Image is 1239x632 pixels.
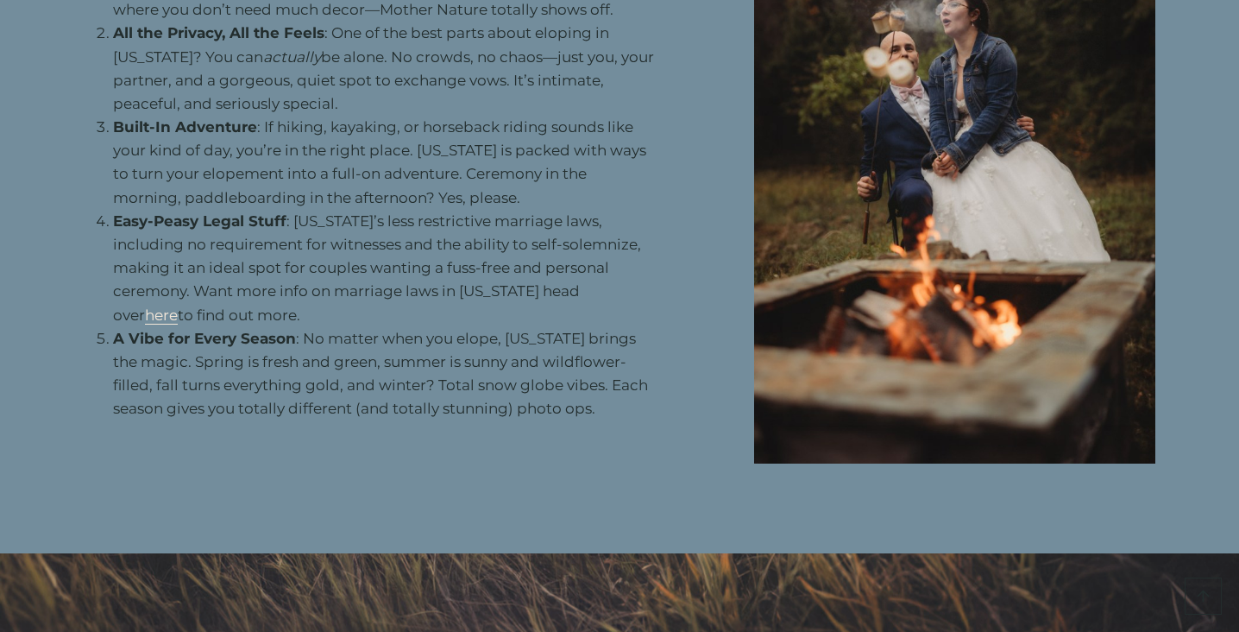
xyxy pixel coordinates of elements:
[263,48,321,66] em: actually
[113,330,296,347] strong: A Vibe for Every Season
[113,212,286,230] strong: Easy-Peasy Legal Stuff
[1185,578,1222,615] a: Scroll to top
[113,116,657,210] li: : If hiking, kayaking, or horseback riding sounds like your kind of day, you’re in the right plac...
[145,307,178,324] a: here
[113,210,657,327] li: : [US_STATE]’s less restrictive marriage laws, including no requirement for witnesses and the abi...
[113,22,657,116] li: : One of the best parts about eloping in [US_STATE]? You can be alone. No crowds, no chaos—just y...
[113,118,257,136] strong: Built-In Adventure
[113,24,324,41] strong: All the Privacy, All the Feels
[113,327,657,421] li: : No matter when you elope, [US_STATE] brings the magic. Spring is fresh and green, summer is sun...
